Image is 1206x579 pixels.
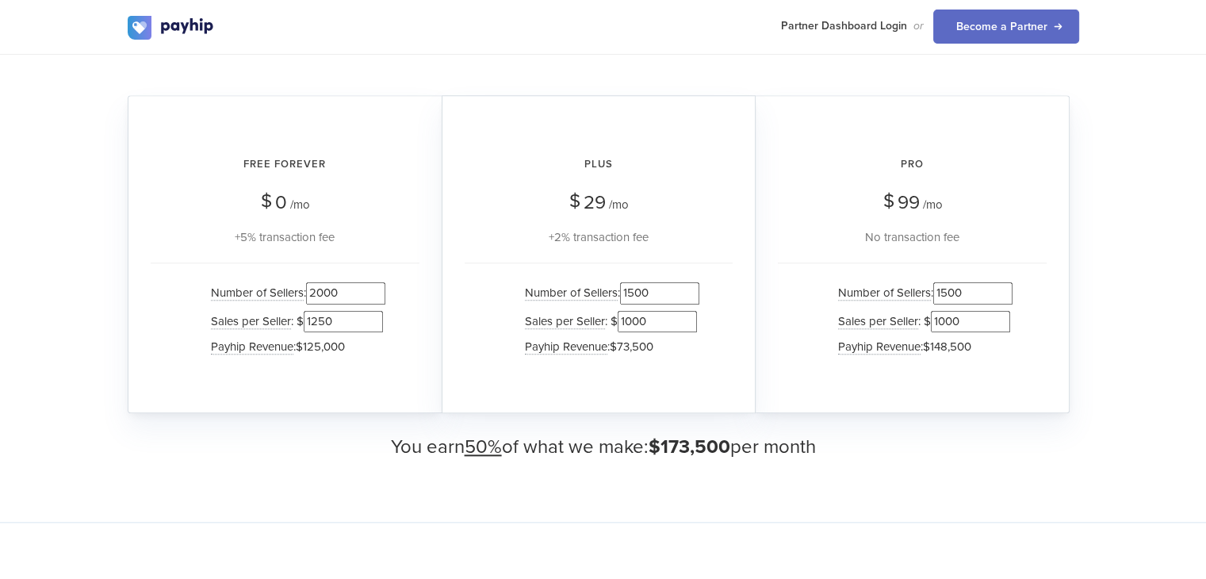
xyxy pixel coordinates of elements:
[923,197,943,212] span: /mo
[933,10,1079,44] a: Become a Partner
[203,336,385,359] li: :
[778,228,1047,247] div: No transaction fee
[465,228,733,247] div: +2% transaction fee
[584,191,606,214] span: 29
[203,279,385,307] li: :
[465,435,502,458] u: 50%
[525,339,607,355] span: Payhip Revenue
[569,184,580,218] span: $
[610,339,653,354] span: $73,500
[830,279,1013,307] li: :
[525,286,618,301] span: Number of Sellers
[128,16,215,40] img: logo.svg
[838,286,931,301] span: Number of Sellers
[517,279,699,307] li: :
[923,339,971,354] span: $148,500
[151,144,419,186] h2: Free Forever
[517,336,699,359] li: :
[296,339,345,354] span: $125,000
[778,144,1047,186] h2: Pro
[517,308,699,336] li: : $
[830,336,1013,359] li: :
[465,144,733,186] h2: Plus
[211,286,304,301] span: Number of Sellers
[649,435,730,458] span: $173,500
[211,339,293,355] span: Payhip Revenue
[609,197,629,212] span: /mo
[211,314,291,329] span: Sales per Seller
[203,308,385,336] li: : $
[128,437,1079,458] h3: You earn of what we make: per month
[261,184,272,218] span: $
[275,191,287,214] span: 0
[838,339,921,355] span: Payhip Revenue
[151,228,419,247] div: +5% transaction fee
[525,314,605,329] span: Sales per Seller
[838,314,918,329] span: Sales per Seller
[883,184,894,218] span: $
[898,191,920,214] span: 99
[290,197,310,212] span: /mo
[830,308,1013,336] li: : $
